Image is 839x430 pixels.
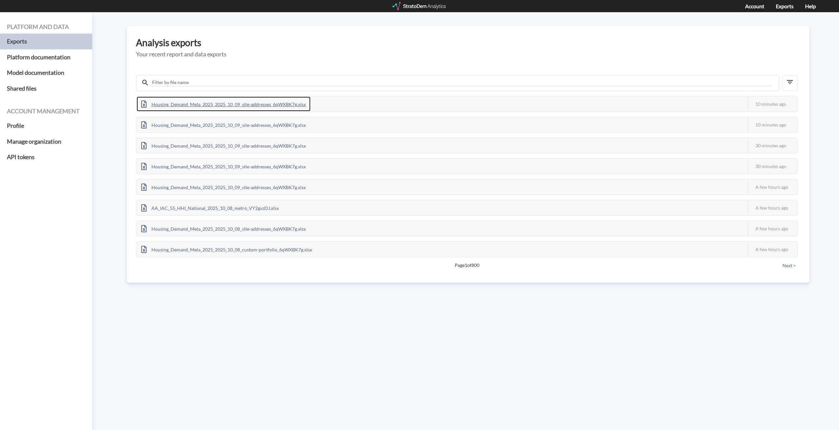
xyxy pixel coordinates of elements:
a: Housing_Demand_Meta_2025_2025_10_08_site-addresses_6qWXBK7g.xlsx [137,225,311,231]
a: Housing_Demand_Meta_2025_2025_10_09_site-addresses_6qWXBK7g.xlsx [137,142,311,148]
a: AA_IAC_55_HHI_National_2025_10_08_metro_VY2gvzDJ.xlsx [137,204,284,210]
div: Housing_Demand_Meta_2025_2025_10_09_site-addresses_6qWXBK7g.xlsx [137,180,311,194]
input: Filter by file name [151,79,771,86]
a: Housing_Demand_Meta_2025_2025_10_09_site-addresses_6qWXBK7g.xlsx [137,163,311,168]
div: A few hours ago [748,221,797,236]
a: Housing_Demand_Meta_2025_2025_10_08_custom-portfolio_6qWXBK7g.xlsx [137,246,317,251]
div: Housing_Demand_Meta_2025_2025_10_08_custom-portfolio_6qWXBK7g.xlsx [137,242,317,257]
div: Housing_Demand_Meta_2025_2025_10_09_site-addresses_6qWXBK7g.xlsx [137,138,311,153]
div: A few hours ago [748,200,797,215]
div: Housing_Demand_Meta_2025_2025_10_08_site-addresses_6qWXBK7g.xlsx [137,221,311,236]
div: A few hours ago [748,242,797,257]
a: Housing_Demand_Meta_2025_2025_10_09_site-addresses_6qWXBK7g.xlsx [137,121,311,127]
a: Exports [776,3,794,9]
a: Help [805,3,816,9]
a: Exports [7,34,85,49]
button: Next > [780,262,798,269]
a: Model documentation [7,65,85,81]
div: AA_IAC_55_HHI_National_2025_10_08_metro_VY2gvzDJ.xlsx [137,200,284,215]
h4: Account management [7,108,85,115]
div: A few hours ago [748,180,797,194]
div: Housing_Demand_Meta_2025_2025_10_09_site-addresses_6qWXBK7g.xlsx [137,159,311,174]
span: Page 1 of 800 [159,262,775,269]
div: 10 minutes ago [748,97,797,111]
a: Shared files [7,81,85,97]
h4: Platform and data [7,24,85,30]
h5: Your recent report and data exports [136,51,800,58]
div: 10 minutes ago [748,117,797,132]
a: API tokens [7,149,85,165]
div: Housing_Demand_Meta_2025_2025_10_09_site-addresses_6qWXBK7g.xlsx [137,97,311,111]
a: Platform documentation [7,49,85,65]
div: 30 minutes ago [748,159,797,174]
h3: Analysis exports [136,38,800,48]
div: 30 minutes ago [748,138,797,153]
a: Profile [7,118,85,134]
a: Account [745,3,764,9]
a: Manage organization [7,134,85,150]
a: Housing_Demand_Meta_2025_2025_10_09_site-addresses_6qWXBK7g.xlsx [137,184,311,189]
a: Housing_Demand_Meta_2025_2025_10_09_site-addresses_6qWXBK7g.xlsx [137,100,311,106]
div: Housing_Demand_Meta_2025_2025_10_09_site-addresses_6qWXBK7g.xlsx [137,117,311,132]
